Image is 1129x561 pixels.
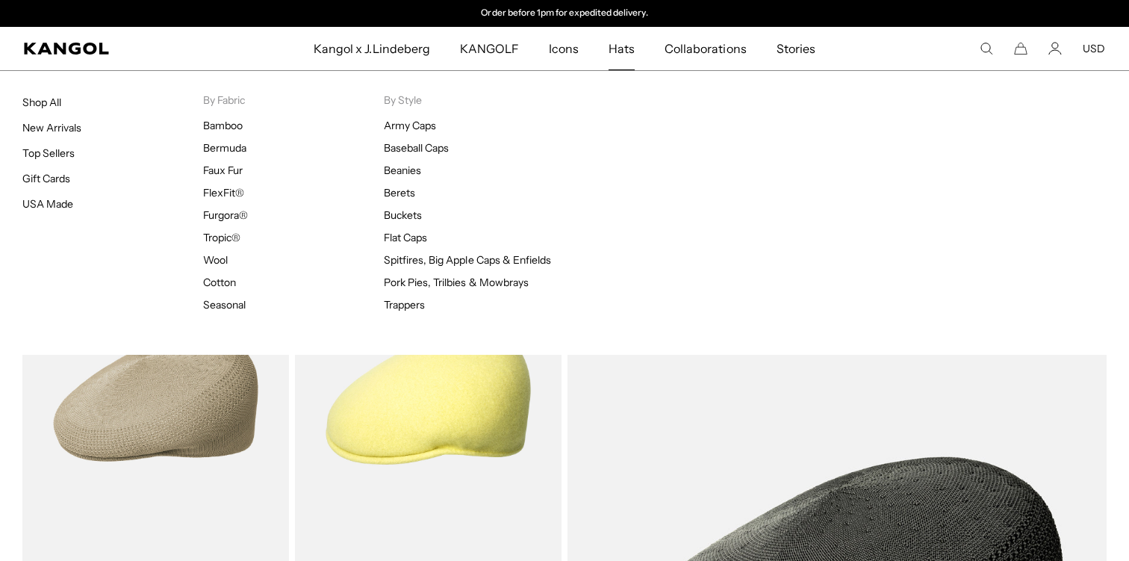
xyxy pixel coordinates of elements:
a: Wool [203,253,228,267]
a: Baseball Caps [384,141,449,155]
a: Hats [594,27,650,70]
a: Cotton [203,276,236,289]
a: Bermuda [203,141,246,155]
a: Kangol x J.Lindeberg [299,27,445,70]
span: Hats [609,27,635,70]
a: Kangol [24,43,207,55]
a: USA Made [22,197,73,211]
a: Collaborations [650,27,761,70]
a: Tropic® [203,231,240,244]
div: 2 of 2 [411,7,718,19]
span: Stories [777,27,815,70]
span: Collaborations [665,27,746,70]
a: New Arrivals [22,121,81,134]
a: Furgora® [203,208,248,222]
a: FlexFit® [203,186,244,199]
a: KANGOLF [445,27,534,70]
p: By Style [384,93,564,107]
p: By Fabric [203,93,384,107]
summary: Search here [980,42,993,55]
a: Account [1048,42,1062,55]
a: Shop All [22,96,61,109]
a: Seasonal [203,298,246,312]
a: Gift Cards [22,172,70,185]
a: Top Sellers [22,146,75,160]
span: KANGOLF [460,27,519,70]
button: Cart [1014,42,1027,55]
a: Icons [534,27,594,70]
a: Bamboo [203,119,243,132]
div: Announcement [411,7,718,19]
p: Order before 1pm for expedited delivery. [481,7,647,19]
a: Beanies [384,164,421,177]
a: Army Caps [384,119,436,132]
slideshow-component: Announcement bar [411,7,718,19]
a: Buckets [384,208,422,222]
a: Flat Caps [384,231,427,244]
a: Trappers [384,298,425,312]
a: Faux Fur [203,164,243,177]
span: Kangol x J.Lindeberg [314,27,430,70]
button: USD [1083,42,1105,55]
span: Icons [549,27,579,70]
a: Pork Pies, Trilbies & Mowbrays [384,276,529,289]
a: Stories [762,27,830,70]
a: Berets [384,186,415,199]
a: Spitfires, Big Apple Caps & Enfields [384,253,551,267]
